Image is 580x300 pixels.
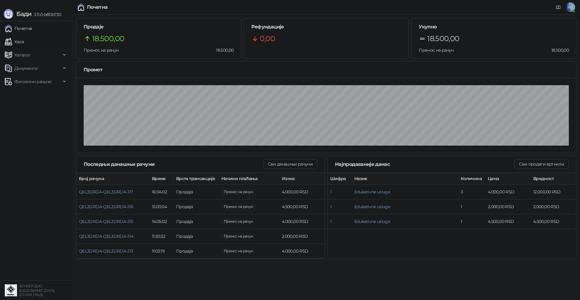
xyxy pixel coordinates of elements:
small: БУНКЕР ДОО [GEOGRAPHIC_DATA] (СТАРИ ГРАД) [19,284,55,297]
th: Износ [279,173,325,185]
td: 14:05:02 [150,214,174,229]
div: Промет [84,66,569,73]
td: 4.500,00 RSD [279,199,325,214]
th: Време [150,173,174,185]
button: QEL3DRDA-QEL3DRDA-314 [79,234,134,239]
span: 4.000,00 [221,248,255,254]
h5: Рефундације [251,23,401,31]
img: Logo [4,9,13,19]
button: Edukativne usluge [354,219,390,224]
td: 11:30:32 [150,229,174,244]
td: 2.000,00 RSD [531,199,576,214]
span: Фискални рачуни [14,76,51,88]
td: 1 [458,214,485,229]
span: НЗ [565,2,575,12]
div: Почетна [87,5,108,10]
th: Врста трансакције [174,173,219,185]
span: 18.500,00 [427,33,459,44]
a: Каса [5,36,24,48]
td: 4.000,00 RSD [485,185,531,199]
span: 0,00 [260,33,275,44]
img: 64x64-companyLogo-d200c298-da26-4023-afd4-f376f589afb5.jpeg [5,284,17,296]
td: 4.000,00 RSD [279,244,325,259]
a: Документација [553,2,563,12]
h5: Продаје [84,23,234,31]
th: Вредност [531,173,576,185]
button: QEL3DRDA-QEL3DRDA-315 [79,219,133,224]
td: 4.000,00 RSD [279,214,325,229]
td: 4.500,00 RSD [531,214,576,229]
span: 18.500,00 [212,47,234,53]
h5: Укупно [419,23,569,31]
th: Количина [458,173,485,185]
td: 16:04:02 [150,185,174,199]
span: 2.000,00 [221,233,255,240]
span: Пренос на рачун [84,47,118,53]
td: Продаја [174,199,219,214]
th: Број рачуна [76,173,150,185]
button: QEL3DRDA-QEL3DRDA-317 [79,189,133,195]
span: 4.500,00 [221,203,255,210]
td: 12.000,00 RSD [531,185,576,199]
div: Најпродаваније данас [335,160,514,168]
button: 1 [330,219,331,224]
button: QEL3DRDA-QEL3DRDA-316 [79,204,134,209]
span: Документи [14,62,37,74]
td: 11:03:19 [150,244,174,259]
th: Начини плаћања [219,173,279,185]
span: 3.11.0-b80b730 [31,12,61,17]
td: Продаја [174,244,219,259]
button: Edukativne usluge [354,189,390,195]
td: 4.000,00 RSD [279,185,325,199]
td: 4.500,00 RSD [485,214,531,229]
td: 3 [458,185,485,199]
td: Продаја [174,229,219,244]
span: 18.500,00 [92,33,124,44]
th: Назив [352,173,458,185]
td: Продаја [174,214,219,229]
td: Продаја [174,185,219,199]
span: Пренос на рачун [419,47,453,53]
button: 1 [330,204,331,209]
button: Edukativne usluge [354,204,390,209]
span: Бади [16,10,31,18]
td: 15:03:04 [150,199,174,214]
span: 4.000,00 [221,218,255,225]
a: Почетна [5,22,32,34]
td: 1 [458,199,485,214]
button: Сви продати артикли [514,159,569,169]
button: Сви данашњи рачуни [263,159,317,169]
button: QEL3DRDA-QEL3DRDA-313 [79,248,133,254]
th: Цена [485,173,531,185]
td: 2.000,00 RSD [279,229,325,244]
td: 2.000,00 RSD [485,199,531,214]
span: Каталог [14,49,31,61]
div: Последњи данашњи рачуни [84,160,263,168]
th: Шифра [328,173,352,185]
button: 1 [330,189,331,195]
span: 18.500,00 [547,47,569,53]
span: 4.000,00 [221,189,255,195]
